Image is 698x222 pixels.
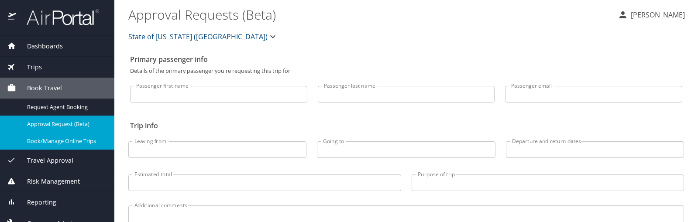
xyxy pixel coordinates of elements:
h2: Primary passenger info [130,52,682,66]
p: Details of the primary passenger you're requesting this trip for [130,68,682,74]
span: Reporting [16,198,56,207]
span: Request Agent Booking [27,103,104,111]
button: [PERSON_NAME] [614,7,688,23]
button: State of [US_STATE] ([GEOGRAPHIC_DATA]) [125,28,282,45]
span: Dashboards [16,41,63,51]
img: airportal-logo.png [17,9,99,26]
span: Book Travel [16,83,62,93]
span: Trips [16,62,42,72]
h1: Approval Requests (Beta) [128,1,611,28]
h2: Trip info [130,119,682,133]
p: [PERSON_NAME] [628,10,685,20]
span: Risk Management [16,177,80,186]
img: icon-airportal.png [8,9,17,26]
span: State of [US_STATE] ([GEOGRAPHIC_DATA]) [128,31,268,43]
span: Travel Approval [16,156,73,165]
span: Approval Request (Beta) [27,120,104,128]
span: Book/Manage Online Trips [27,137,104,145]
